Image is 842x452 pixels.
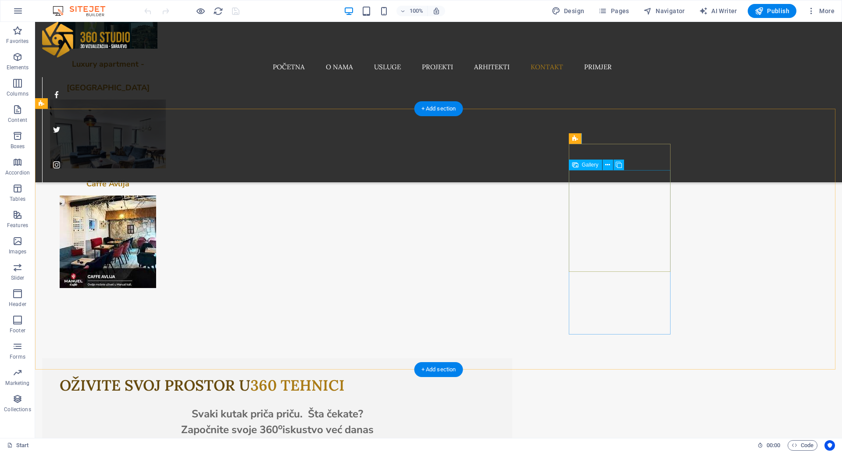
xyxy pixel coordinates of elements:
p: Favorites [6,38,29,45]
span: Pages [598,7,629,15]
span: Gallery [582,162,599,167]
p: Columns [7,90,29,97]
p: Images [9,248,27,255]
button: Usercentrics [824,440,835,451]
p: Collections [4,406,31,413]
button: Publish [748,4,796,18]
div: + Add section [414,101,463,116]
p: Header [9,301,26,308]
p: Accordion [5,169,30,176]
div: + Add section [414,362,463,377]
p: Features [7,222,28,229]
span: Code [792,440,813,451]
button: Pages [595,4,632,18]
button: More [803,4,838,18]
button: Navigator [640,4,689,18]
button: reload [213,6,223,16]
span: AI Writer [699,7,737,15]
a: Caffe Avlija [7,150,139,270]
p: Boxes [11,143,25,150]
a: Click to cancel selection. Double-click to open Pages [7,440,29,451]
span: More [807,7,835,15]
button: Click here to leave preview mode and continue editing [195,6,206,16]
button: AI Writer [696,4,741,18]
p: Marketing [5,380,29,387]
i: Reload page [213,6,223,16]
span: : [773,442,774,448]
span: Design [552,7,585,15]
p: Slider [11,274,25,281]
button: Code [788,440,817,451]
span: Navigator [643,7,685,15]
span: 00 00 [767,440,780,451]
p: Tables [10,196,25,203]
button: Design [548,4,588,18]
h6: 100% [410,6,424,16]
p: Elements [7,64,29,71]
div: Design (Ctrl+Alt+Y) [548,4,588,18]
p: Content [8,117,27,124]
p: Footer [10,327,25,334]
button: 100% [396,6,428,16]
img: Editor Logo [50,6,116,16]
i: On resize automatically adjust zoom level to fit chosen device. [432,7,440,15]
h6: Session time [757,440,781,451]
p: Forms [10,353,25,360]
span: Publish [755,7,789,15]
